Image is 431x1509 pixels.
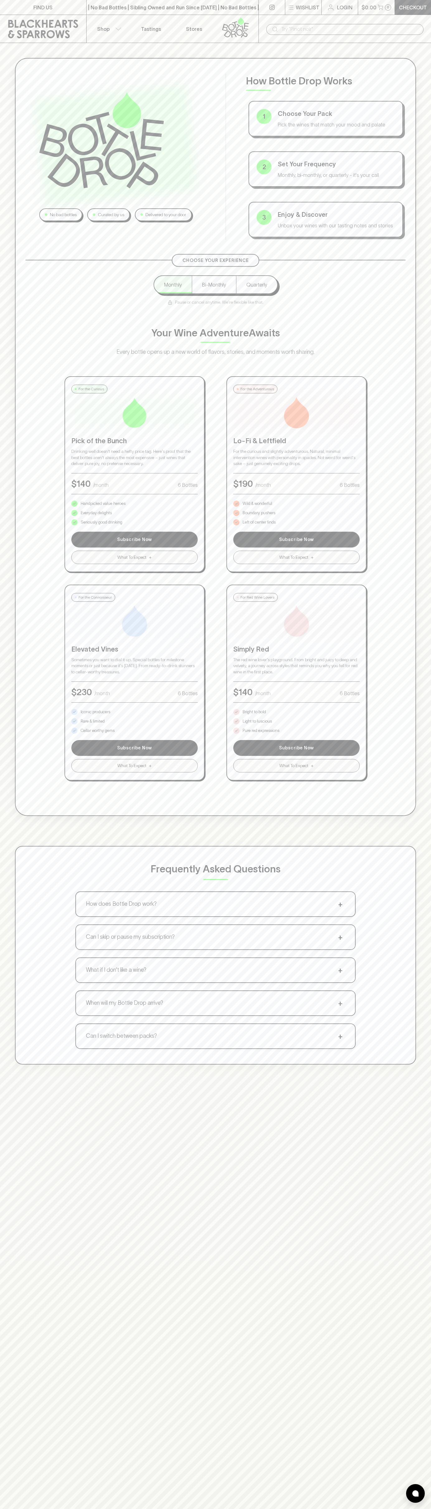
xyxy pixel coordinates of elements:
[117,762,146,769] span: What To Expect
[71,436,198,446] p: Pick of the Bunch
[91,348,340,356] p: Every bottle opens up a new world of flavors, stories, and moments worth sharing.
[336,999,345,1008] span: +
[78,595,112,600] p: For the Connoisseur
[243,501,272,507] p: Wild & wonderful
[240,595,274,600] p: For Red Wine Lovers
[246,74,405,88] p: How Bottle Drop Works
[278,171,395,179] p: Monthly, bi-monthly, or quarterly - it's your call
[311,762,314,769] span: +
[86,1032,157,1040] p: Can I switch between packs?
[236,276,277,293] button: Quarterly
[81,718,105,724] p: Rare & limited
[86,900,157,908] p: How does Bottle Drop work?
[281,397,312,428] img: Lo-Fi & Leftfield
[168,299,263,306] p: Pause or cancel anytime. We're flexible like that.
[78,386,104,392] p: For the Curious
[336,1032,345,1041] span: +
[255,690,271,697] p: /month
[243,728,279,734] p: Pure red expressions
[279,554,308,561] span: What To Expect
[71,477,91,490] p: $ 140
[233,477,253,490] p: $ 190
[233,448,360,467] p: For the curious and slightly adventurous. Natural, minimal intervention wines with personality in...
[151,861,281,876] p: Frequently Asked Questions
[279,762,308,769] span: What To Expect
[86,999,163,1007] p: When will my Bottle Drop arrive?
[399,4,427,11] p: Checkout
[233,686,253,699] p: $ 140
[76,958,355,982] button: What if I don't like a wine?+
[71,740,198,756] button: Subscribe Now
[81,709,110,715] p: Iconic producers
[257,109,272,124] div: 1
[340,481,360,489] p: 6 Bottles
[233,657,360,675] p: The red wine lover's playground. From bright and juicy to deep and velvety, a journey across styl...
[278,159,395,169] p: Set Your Frequency
[233,436,360,446] p: Lo-Fi & Leftfield
[86,933,175,941] p: Can I skip or pause my subscription?
[117,554,146,561] span: What To Expect
[145,211,186,218] p: Delivered to your door
[71,686,92,699] p: $ 230
[281,24,419,34] input: Try "Pinot noir"
[233,740,360,756] button: Subscribe Now
[278,121,395,128] p: Pick the wines that match your mood and palate
[178,481,198,489] p: 6 Bottles
[173,15,215,43] a: Stores
[243,510,275,516] p: Boundary pushers
[76,1024,355,1048] button: Can I switch between packs?+
[278,222,395,229] p: Unbox your wines with our tasting notes and stories
[119,605,150,637] img: Elevated Vines
[243,709,266,715] p: Bright to bold
[71,644,198,654] p: Elevated Vines
[39,92,164,188] img: Bottle Drop
[98,211,124,218] p: Curated by us
[336,932,345,942] span: +
[255,481,271,489] p: /month
[93,481,109,489] p: /month
[336,899,345,909] span: +
[81,501,126,507] p: Handpicked value heroes
[87,15,130,43] button: Shop
[257,210,272,225] div: 3
[249,327,280,338] span: Awaits
[76,892,355,916] button: How does Bottle Drop work?+
[94,690,110,697] p: /month
[278,210,395,219] p: Enjoy & Discover
[149,762,152,769] span: +
[71,532,198,548] button: Subscribe Now
[233,644,360,654] p: Simply Red
[257,159,272,174] div: 2
[71,759,198,772] button: What To Expect+
[336,966,345,975] span: +
[178,690,198,697] p: 6 Bottles
[33,4,53,11] p: FIND US
[71,448,198,467] p: Drinking well doesn't need a hefty price tag. Here's proof that the best bottles aren't always th...
[151,325,280,340] p: Your Wine Adventure
[278,109,395,118] p: Choose Your Pack
[243,718,272,724] p: Light to luscious
[81,728,115,734] p: Cellar worthy gems
[81,510,112,516] p: Everyday delights
[281,605,312,637] img: Simply Red
[119,397,150,428] img: Pick of the Bunch
[233,551,360,564] button: What To Expect+
[130,15,173,43] a: Tastings
[186,25,202,33] p: Stores
[50,211,77,218] p: No bad bottles
[86,966,146,974] p: What if I don't like a wine?
[311,554,314,561] span: +
[387,6,389,9] p: 0
[412,1490,419,1497] img: bubble-icon
[240,386,274,392] p: For the Adventurous
[141,25,161,33] p: Tastings
[71,657,198,675] p: Sometimes you want to dial it up. Special bottles for milestone moments or just because it's [DAT...
[97,25,110,33] p: Shop
[182,257,249,264] p: Choose Your Experience
[340,690,360,697] p: 6 Bottles
[76,925,355,949] button: Can I skip or pause my subscription?+
[362,4,377,11] p: $0.00
[337,4,353,11] p: Login
[81,519,122,525] p: Seriously good drinking
[71,551,198,564] button: What To Expect+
